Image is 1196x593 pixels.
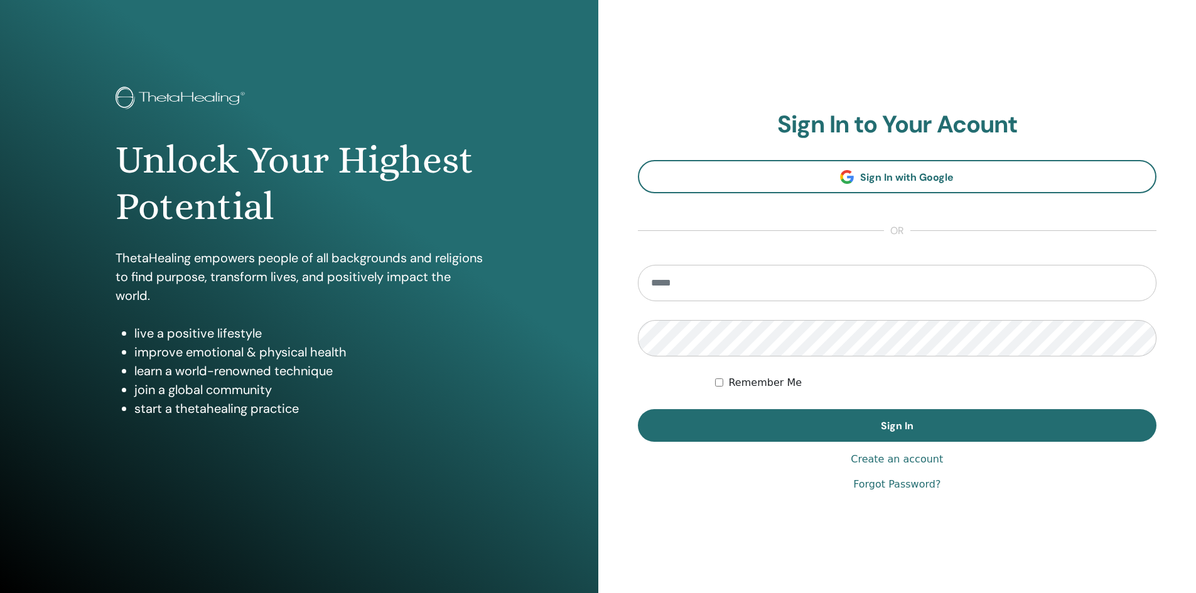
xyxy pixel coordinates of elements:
[853,477,940,492] a: Forgot Password?
[638,409,1157,442] button: Sign In
[851,452,943,467] a: Create an account
[860,171,954,184] span: Sign In with Google
[638,110,1157,139] h2: Sign In to Your Acount
[881,419,913,432] span: Sign In
[116,137,483,230] h1: Unlock Your Highest Potential
[715,375,1156,390] div: Keep me authenticated indefinitely or until I manually logout
[134,343,483,361] li: improve emotional & physical health
[134,361,483,380] li: learn a world-renowned technique
[134,324,483,343] li: live a positive lifestyle
[134,399,483,418] li: start a thetahealing practice
[884,223,910,238] span: or
[134,380,483,399] li: join a global community
[638,160,1157,193] a: Sign In with Google
[116,248,483,305] p: ThetaHealing empowers people of all backgrounds and religions to find purpose, transform lives, a...
[728,375,802,390] label: Remember Me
